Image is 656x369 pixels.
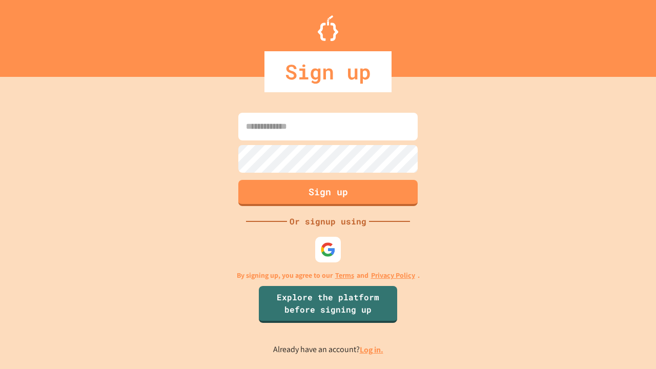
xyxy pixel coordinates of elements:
[320,242,336,257] img: google-icon.svg
[287,215,369,228] div: Or signup using
[238,180,418,206] button: Sign up
[259,286,397,323] a: Explore the platform before signing up
[264,51,392,92] div: Sign up
[318,15,338,41] img: Logo.svg
[371,270,415,281] a: Privacy Policy
[237,270,420,281] p: By signing up, you agree to our and .
[360,344,383,355] a: Log in.
[273,343,383,356] p: Already have an account?
[335,270,354,281] a: Terms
